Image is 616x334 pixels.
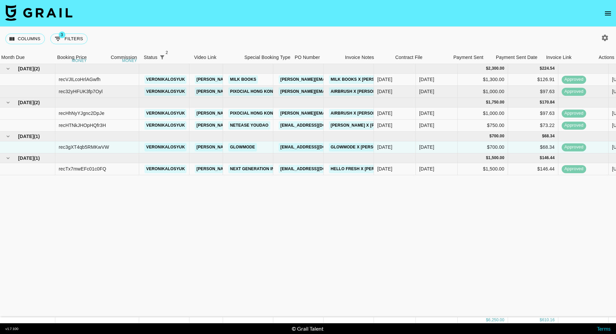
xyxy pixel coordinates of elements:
[228,121,270,130] a: NetEase YouDao
[496,51,538,64] div: Payment Sent Date
[419,122,434,129] div: Aug '25
[543,51,593,64] div: Invoice Link
[508,74,558,86] div: $126.91
[59,165,106,172] div: recTx7mwEFc01c0FQ
[458,86,508,98] div: $1,000.00
[195,109,304,118] a: [PERSON_NAME][EMAIL_ADDRESS][DOMAIN_NAME]
[488,317,504,323] div: 6,250.00
[458,120,508,132] div: $750.00
[50,34,88,44] button: Show filters
[419,110,434,117] div: Aug '25
[145,109,186,118] a: veronikalosyuk
[194,51,217,64] div: Video Link
[597,325,611,332] a: Terms
[377,144,392,150] div: 16/06/2025
[542,133,544,139] div: $
[295,51,320,64] div: PO Number
[490,133,492,139] div: $
[562,144,586,150] span: approved
[542,66,555,71] div: 224.54
[59,76,101,83] div: recVJILcoHrlAGwfh
[486,317,488,323] div: $
[279,87,423,96] a: [PERSON_NAME][EMAIL_ADDRESS][PERSON_NAME][DOMAIN_NAME]
[195,121,304,130] a: [PERSON_NAME][EMAIL_ADDRESS][DOMAIN_NAME]
[228,87,295,96] a: Pixocial Hong Kong Limited
[195,143,304,151] a: [PERSON_NAME][EMAIL_ADDRESS][DOMAIN_NAME]
[488,66,504,71] div: 2,300.00
[1,51,25,64] div: Month Due
[292,325,324,332] div: © Grail Talent
[562,76,586,83] span: approved
[488,99,504,105] div: 1,750.00
[486,99,488,105] div: $
[167,53,176,62] button: Sort
[291,51,342,64] div: PO Number
[508,141,558,153] div: $68.34
[241,51,291,64] div: Special Booking Type
[540,66,542,71] div: $
[458,163,508,175] div: $1,500.00
[546,51,572,64] div: Invoice Link
[542,155,555,161] div: 146.44
[542,317,555,323] div: 610.16
[228,165,301,173] a: Next Generation Influencers
[34,99,40,106] span: ( 2 )
[562,88,586,95] span: approved
[3,64,13,73] button: hide children
[329,143,407,151] a: Glowmode x [PERSON_NAME] (1IG)
[279,165,354,173] a: [EMAIL_ADDRESS][DOMAIN_NAME]
[540,99,542,105] div: $
[5,5,72,21] img: Grail Talent
[342,51,392,64] div: Invoice Notes
[377,76,392,83] div: 11/07/2025
[34,65,40,72] span: ( 2 )
[141,51,191,64] div: Status
[18,99,34,106] span: [DATE]
[145,87,186,96] a: veronikalosyuk
[163,49,170,56] span: 2
[34,133,40,140] span: ( 1 )
[59,31,65,38] span: 3
[279,109,423,118] a: [PERSON_NAME][EMAIL_ADDRESS][PERSON_NAME][DOMAIN_NAME]
[508,120,558,132] div: $73.22
[18,65,34,72] span: [DATE]
[34,155,40,161] span: ( 1 )
[329,165,421,173] a: Hello Fresh x [PERSON_NAME] (1IG + TT)
[145,143,186,151] a: veronikalosyuk
[59,122,106,129] div: recHTNkJHOpHQfr3H
[279,143,354,151] a: [EMAIL_ADDRESS][DOMAIN_NAME]
[508,86,558,98] div: $97.63
[329,75,435,84] a: Milk Books x [PERSON_NAME] (1 Reel + Story)
[562,166,586,172] span: approved
[228,75,258,84] a: Milk Books
[145,165,186,173] a: veronikalosyuk
[442,51,493,64] div: Payment Sent
[59,144,109,150] div: rec3gXT4qb5RMKwVW
[377,165,392,172] div: 16/06/2025
[195,87,304,96] a: [PERSON_NAME][EMAIL_ADDRESS][DOMAIN_NAME]
[329,121,418,130] a: [PERSON_NAME] x [PERSON_NAME] (1 IG)
[453,51,484,64] div: Payment Sent
[492,133,504,139] div: 700.00
[3,98,13,107] button: hide children
[345,51,374,64] div: Invoice Notes
[392,51,442,64] div: Contract File
[542,99,555,105] div: 170.84
[122,59,137,63] div: money
[493,51,543,64] div: Payment Sent Date
[599,51,614,64] div: Actions
[157,53,167,62] div: 2 active filters
[562,122,586,129] span: approved
[5,327,18,331] div: v 1.7.100
[419,88,434,95] div: Sep '25
[57,51,87,64] div: Booking Price
[5,34,45,44] button: Select columns
[458,108,508,120] div: $1,000.00
[59,110,104,117] div: recHhNyYJgnc2DpJe
[419,76,434,83] div: Sep '25
[157,53,167,62] button: Show filters
[458,74,508,86] div: $1,300.00
[18,155,34,161] span: [DATE]
[244,51,290,64] div: Special Booking Type
[111,51,137,64] div: Commission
